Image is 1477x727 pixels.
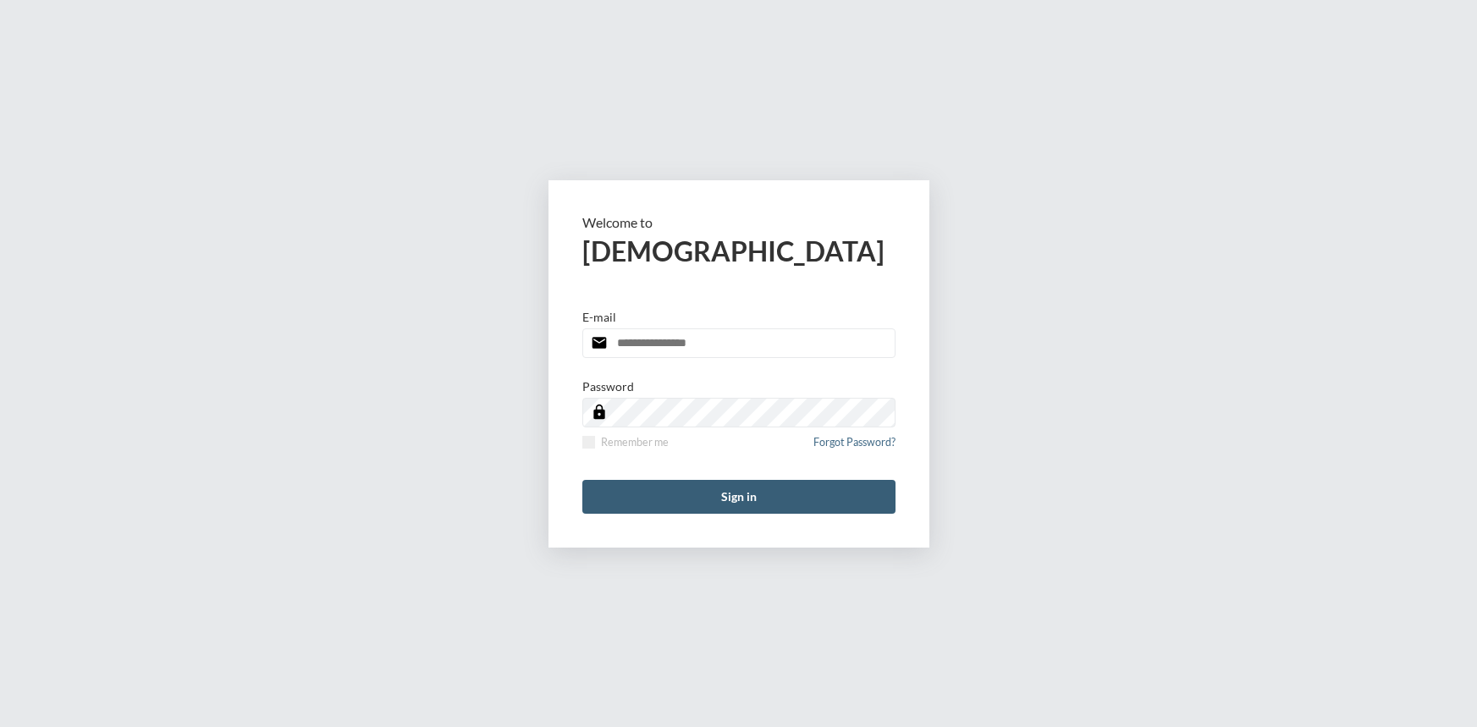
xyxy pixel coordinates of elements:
a: Forgot Password? [813,436,896,459]
p: Welcome to [582,214,896,230]
p: E-mail [582,310,616,324]
label: Remember me [582,436,669,449]
button: Sign in [582,480,896,514]
p: Password [582,379,634,394]
h2: [DEMOGRAPHIC_DATA] [582,234,896,267]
